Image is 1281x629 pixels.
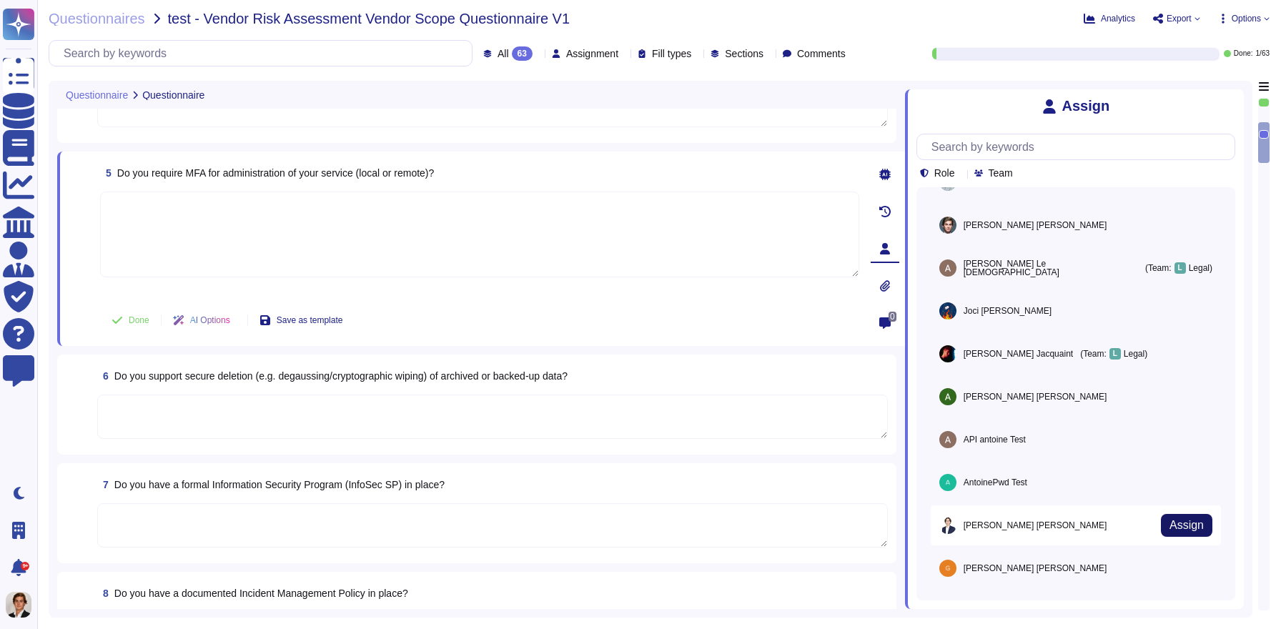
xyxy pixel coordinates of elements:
[3,589,41,620] button: user
[1062,98,1110,114] span: Assign
[939,431,956,448] img: user
[142,90,204,100] span: Questionnaire
[114,370,568,382] span: Do you support secure deletion (e.g. degaussing/cryptographic wiping) of archived or backed-up data?
[1234,50,1253,57] span: Done:
[1101,14,1135,23] span: Analytics
[964,221,1107,229] span: [PERSON_NAME] [PERSON_NAME]
[1084,13,1135,24] button: Analytics
[939,517,956,534] img: user
[1174,262,1186,274] div: L
[566,49,618,59] span: Assignment
[512,46,533,61] div: 63
[989,168,1013,178] span: Team
[1080,350,1107,358] span: (Team:
[1256,50,1270,57] span: 1 / 63
[939,345,956,362] img: user
[797,49,846,59] span: Comments
[114,588,408,599] span: Do you have a documented Incident Management Policy in place?
[1145,264,1172,272] span: (Team:
[964,178,1107,187] span: [PERSON_NAME] [PERSON_NAME]
[889,312,896,322] span: 0
[100,168,112,178] span: 5
[924,134,1235,159] input: Search by keywords
[97,480,109,490] span: 7
[939,388,956,405] img: user
[964,521,1107,530] span: [PERSON_NAME] [PERSON_NAME]
[1144,350,1147,358] span: )
[652,49,691,59] span: Fill types
[248,306,355,335] button: Save as template
[97,371,109,381] span: 6
[277,316,343,325] span: Save as template
[1210,264,1212,272] span: )
[1167,14,1192,23] span: Export
[1109,348,1144,360] div: Legal
[56,41,472,66] input: Search by keywords
[6,592,31,618] img: user
[964,350,1073,358] span: [PERSON_NAME] Jacquaint
[114,479,445,490] span: Do you have a formal Information Security Program (InfoSec SP) in place?
[190,316,230,325] span: AI Options
[117,167,435,179] span: Do you require MFA for administration of your service (local or remote)?
[168,11,570,26] span: test - Vendor Risk Assessment Vendor Scope Questionnaire V1
[964,478,1027,487] span: AntoinePwd Test
[97,588,109,598] span: 8
[129,316,149,325] span: Done
[725,49,763,59] span: Sections
[939,560,956,577] img: user
[1174,262,1210,274] div: Legal
[964,564,1107,573] span: [PERSON_NAME] [PERSON_NAME]
[1161,514,1212,537] button: Assign
[939,259,956,277] img: user
[1232,14,1261,23] span: Options
[498,49,509,59] span: All
[934,168,955,178] span: Role
[21,562,29,570] div: 9+
[939,302,956,320] img: user
[964,435,1026,444] span: API antoine Test
[1169,520,1204,531] span: Assign
[939,217,956,234] img: user
[66,90,128,100] span: Questionnaire
[964,392,1107,401] span: [PERSON_NAME] [PERSON_NAME]
[1109,348,1121,360] div: L
[964,307,1052,315] span: Joci [PERSON_NAME]
[964,259,1138,277] span: [PERSON_NAME] Le [DEMOGRAPHIC_DATA]
[939,474,956,491] img: user
[49,11,145,26] span: Questionnaires
[100,306,161,335] button: Done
